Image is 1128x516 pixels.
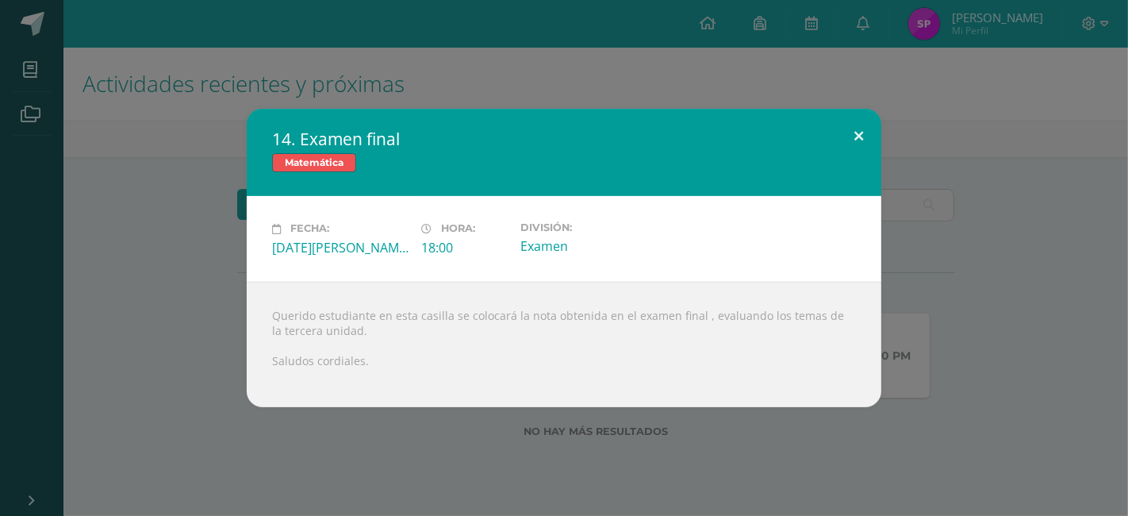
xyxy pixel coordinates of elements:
[520,221,657,233] label: División:
[290,223,329,235] span: Fecha:
[272,128,856,150] h2: 14. Examen final
[520,237,657,255] div: Examen
[272,239,409,256] div: [DATE][PERSON_NAME]
[421,239,508,256] div: 18:00
[441,223,475,235] span: Hora:
[247,282,881,407] div: Querido estudiante en esta casilla se colocará la nota obtenida en el examen final , evaluando lo...
[272,153,356,172] span: Matemática
[836,109,881,163] button: Close (Esc)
